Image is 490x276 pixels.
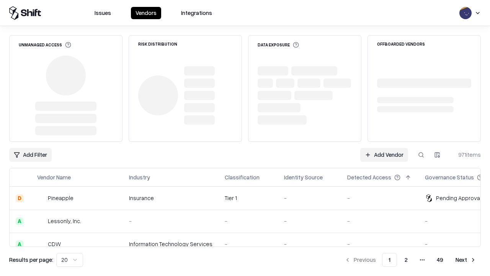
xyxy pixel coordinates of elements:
[176,7,217,19] button: Integrations
[9,256,53,264] p: Results per page:
[340,253,481,267] nav: pagination
[284,240,335,248] div: -
[431,253,449,267] button: 49
[284,217,335,225] div: -
[48,194,73,202] div: Pineapple
[258,42,299,48] div: Data Exposure
[9,148,52,162] button: Add Filter
[436,194,481,202] div: Pending Approval
[48,240,61,248] div: CDW
[347,194,413,202] div: -
[360,148,408,162] a: Add Vendor
[131,7,161,19] button: Vendors
[37,194,45,202] img: Pineapple
[225,217,272,225] div: -
[347,173,391,181] div: Detected Access
[129,173,150,181] div: Industry
[377,42,425,46] div: Offboarded Vendors
[37,240,45,248] img: CDW
[382,253,397,267] button: 1
[129,194,212,202] div: Insurance
[284,194,335,202] div: -
[225,173,260,181] div: Classification
[37,217,45,225] img: Lessonly, Inc.
[399,253,414,267] button: 2
[129,240,212,248] div: Information Technology Services
[16,240,23,248] div: A
[19,42,71,48] div: Unmanaged Access
[90,7,116,19] button: Issues
[37,173,71,181] div: Vendor Name
[16,217,23,225] div: A
[347,217,413,225] div: -
[347,240,413,248] div: -
[48,217,81,225] div: Lessonly, Inc.
[129,217,212,225] div: -
[451,253,481,267] button: Next
[225,194,272,202] div: Tier 1
[138,42,177,46] div: Risk Distribution
[16,194,23,202] div: D
[425,173,474,181] div: Governance Status
[225,240,272,248] div: -
[450,151,481,159] div: 971 items
[284,173,323,181] div: Identity Source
